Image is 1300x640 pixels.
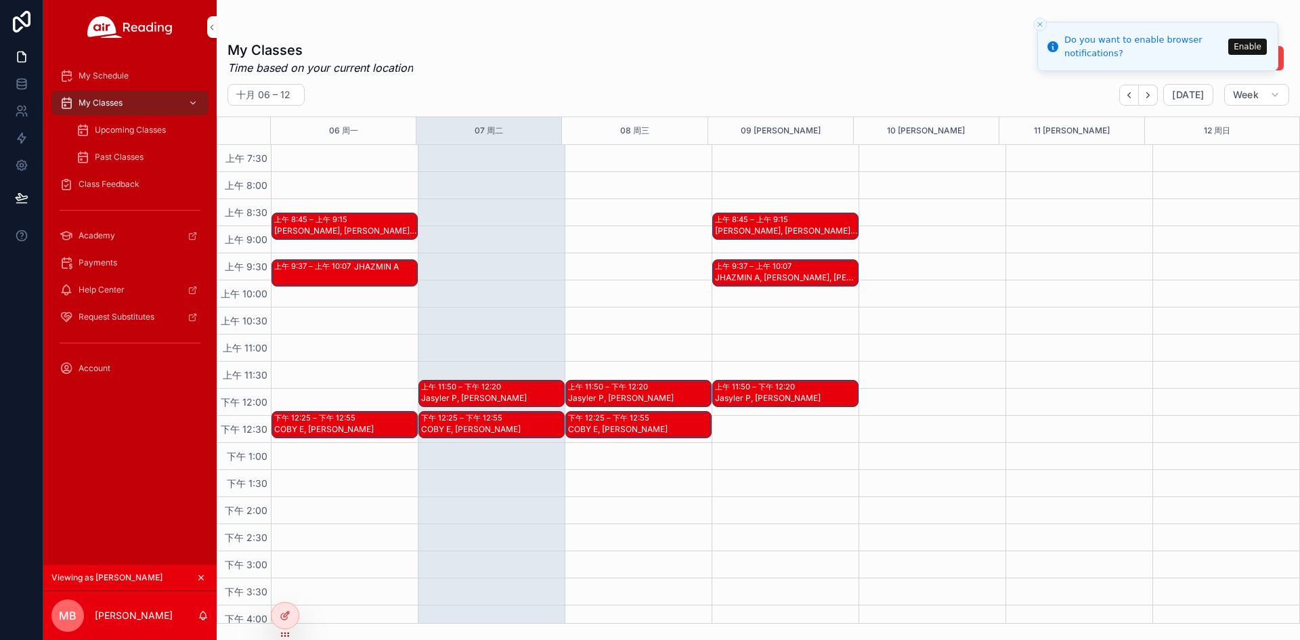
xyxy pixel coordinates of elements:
[219,342,271,354] span: 上午 11:00
[95,609,173,622] p: [PERSON_NAME]
[741,117,821,144] button: 09 [PERSON_NAME]
[272,260,417,286] div: 上午 9:37 – 上午 10:07JHAZMIN A
[475,117,503,144] button: 07 周二
[274,412,359,423] div: 下午 12:25 – 下午 12:55
[217,288,271,299] span: 上午 10:00
[221,586,271,597] span: 下午 3:30
[421,393,563,404] div: Jasyler P, [PERSON_NAME]
[51,172,209,196] a: Class Feedback
[51,223,209,248] a: Academy
[274,261,354,272] div: 上午 9:37 – 上午 10:07
[51,356,209,381] a: Account
[1224,84,1289,106] button: Week
[51,64,209,88] a: My Schedule
[79,284,125,295] span: Help Center
[217,423,271,435] span: 下午 12:30
[566,412,711,438] div: 下午 12:25 – 下午 12:55COBY E, [PERSON_NAME]
[221,505,271,516] span: 下午 2:00
[620,117,649,144] button: 08 周三
[217,396,271,408] span: 下午 12:00
[272,213,417,239] div: 上午 8:45 – 上午 9:15[PERSON_NAME], [PERSON_NAME] T, [PERSON_NAME]
[51,91,209,115] a: My Classes
[68,145,209,169] a: Past Classes
[79,179,139,190] span: Class Feedback
[1034,117,1110,144] button: 11 [PERSON_NAME]
[1204,117,1230,144] button: 12 周日
[51,572,162,583] span: Viewing as [PERSON_NAME]
[713,260,858,286] div: 上午 9:37 – 上午 10:07JHAZMIN A, [PERSON_NAME], [PERSON_NAME]
[1228,39,1267,55] button: Enable
[421,412,506,423] div: 下午 12:25 – 下午 12:55
[274,424,416,435] div: COBY E, [PERSON_NAME]
[51,305,209,329] a: Request Substitutes
[715,261,795,272] div: 上午 9:37 – 上午 10:07
[221,234,271,245] span: 上午 9:00
[79,98,123,108] span: My Classes
[217,315,271,326] span: 上午 10:30
[274,214,351,225] div: 上午 8:45 – 上午 9:15
[79,312,154,322] span: Request Substitutes
[221,613,271,624] span: 下午 4:00
[51,251,209,275] a: Payments
[1064,33,1224,60] div: Do you want to enable browser notifications?
[568,412,653,423] div: 下午 12:25 – 下午 12:55
[221,261,271,272] span: 上午 9:30
[79,70,129,81] span: My Schedule
[221,179,271,191] span: 上午 8:00
[79,257,117,268] span: Payments
[51,278,209,302] a: Help Center
[95,152,144,163] span: Past Classes
[95,125,166,135] span: Upcoming Classes
[221,559,271,570] span: 下午 3:00
[715,393,857,404] div: Jasyler P, [PERSON_NAME]
[87,16,173,38] img: App logo
[227,41,413,60] h1: My Classes
[354,261,416,272] div: JHAZMIN A
[421,381,504,392] div: 上午 11:50 – 下午 12:20
[1033,18,1047,31] button: Close toast
[566,381,711,406] div: 上午 11:50 – 下午 12:20Jasyler P, [PERSON_NAME]
[272,412,417,438] div: 下午 12:25 – 下午 12:55COBY E, [PERSON_NAME]
[219,369,271,381] span: 上午 11:30
[79,363,110,374] span: Account
[568,424,710,435] div: COBY E, [PERSON_NAME]
[236,88,290,102] h2: 十月 06 – 12
[68,118,209,142] a: Upcoming Classes
[713,213,858,239] div: 上午 8:45 – 上午 9:15[PERSON_NAME], [PERSON_NAME] T, [PERSON_NAME]
[421,424,563,435] div: COBY E, [PERSON_NAME]
[713,381,858,406] div: 上午 11:50 – 下午 12:20Jasyler P, [PERSON_NAME]
[274,226,416,236] div: [PERSON_NAME], [PERSON_NAME] T, [PERSON_NAME]
[419,381,564,406] div: 上午 11:50 – 下午 12:20Jasyler P, [PERSON_NAME]
[1119,85,1139,106] button: Back
[43,54,217,398] div: scrollable content
[715,226,857,236] div: [PERSON_NAME], [PERSON_NAME] T, [PERSON_NAME]
[568,393,710,404] div: Jasyler P, [PERSON_NAME]
[1233,89,1259,101] span: Week
[227,60,413,76] em: Time based on your current location
[419,412,564,438] div: 下午 12:25 – 下午 12:55COBY E, [PERSON_NAME]
[222,152,271,164] span: 上午 7:30
[1172,89,1204,101] span: [DATE]
[79,230,115,241] span: Academy
[59,607,77,624] span: MB
[715,214,792,225] div: 上午 8:45 – 上午 9:15
[887,117,965,144] button: 10 [PERSON_NAME]
[715,381,798,392] div: 上午 11:50 – 下午 12:20
[223,477,271,489] span: 下午 1:30
[221,532,271,543] span: 下午 2:30
[568,381,651,392] div: 上午 11:50 – 下午 12:20
[221,207,271,218] span: 上午 8:30
[1139,85,1158,106] button: Next
[715,272,857,283] div: JHAZMIN A, [PERSON_NAME], [PERSON_NAME]
[1163,84,1213,106] button: [DATE]
[223,450,271,462] span: 下午 1:00
[329,117,358,144] button: 06 周一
